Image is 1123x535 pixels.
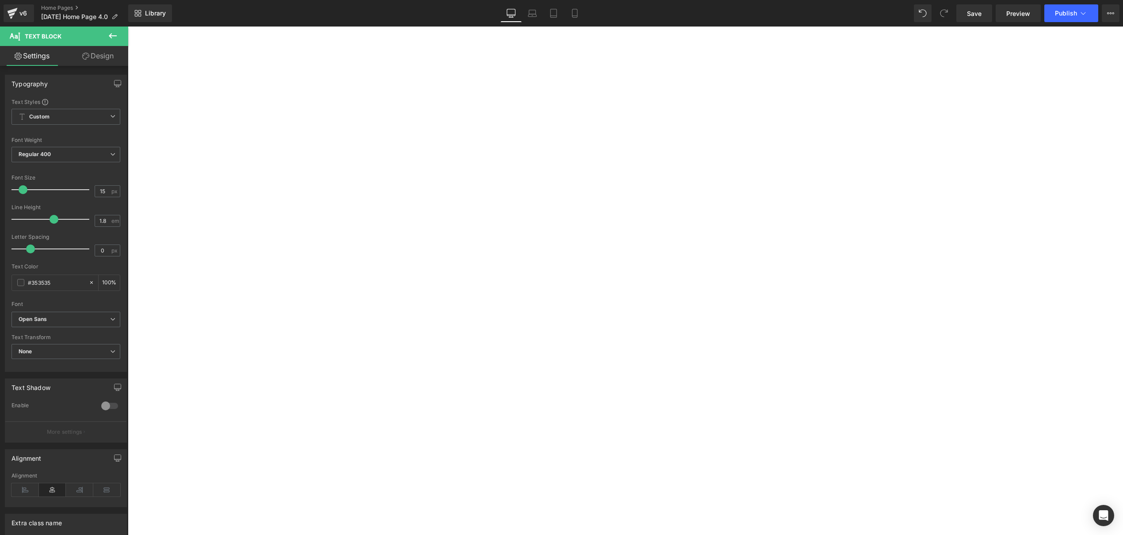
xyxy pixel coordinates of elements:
span: Text Block [25,33,61,40]
span: px [111,188,119,194]
a: v6 [4,4,34,22]
a: Home Pages [41,4,128,11]
div: v6 [18,8,29,19]
a: Laptop [522,4,543,22]
div: Open Intercom Messenger [1093,505,1114,526]
div: Alignment [11,450,42,462]
div: % [99,275,120,290]
i: Open Sans [19,316,47,323]
div: Line Height [11,204,120,210]
div: Alignment [11,473,120,479]
div: Font Weight [11,137,120,143]
b: None [19,348,32,355]
button: Publish [1044,4,1098,22]
a: Design [66,46,130,66]
span: Publish [1055,10,1077,17]
div: Font Size [11,175,120,181]
span: Save [967,9,982,18]
span: Preview [1006,9,1030,18]
div: Text Color [11,264,120,270]
button: Redo [935,4,953,22]
b: Regular 400 [19,151,51,157]
div: Text Shadow [11,379,50,391]
div: Text Styles [11,98,120,105]
div: Font [11,301,120,307]
div: Text Transform [11,334,120,340]
button: More [1102,4,1119,22]
span: px [111,248,119,253]
a: Tablet [543,4,564,22]
p: More settings [47,428,82,436]
a: Mobile [564,4,585,22]
div: Enable [11,402,92,411]
div: Typography [11,75,48,88]
button: Undo [914,4,932,22]
div: Letter Spacing [11,234,120,240]
b: Custom [29,113,50,121]
button: More settings [5,421,126,442]
a: New Library [128,4,172,22]
span: [DATE] Home Page 4.0 [41,13,108,20]
div: Extra class name [11,514,62,527]
a: Desktop [500,4,522,22]
span: em [111,218,119,224]
span: Library [145,9,166,17]
input: Color [28,278,84,287]
a: Preview [996,4,1041,22]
